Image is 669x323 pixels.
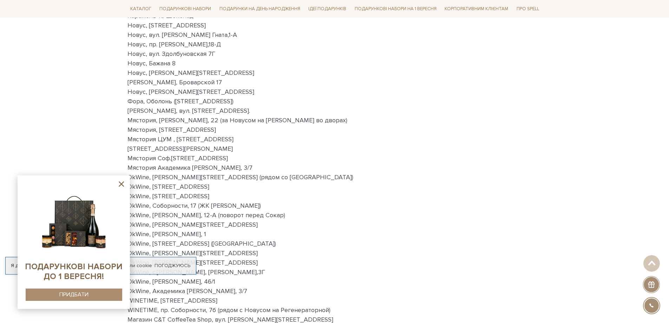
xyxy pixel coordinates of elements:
a: Про Spell [514,4,542,14]
div: Я дозволяю [DOMAIN_NAME] використовувати [6,263,196,269]
a: Корпоративним клієнтам [442,3,511,15]
a: Каталог [127,4,154,14]
a: Подарункові набори на 1 Вересня [352,3,439,15]
a: Подарунки на День народження [217,4,303,14]
a: Подарункові набори [157,4,214,14]
a: Погоджуюсь [155,263,190,269]
a: файли cookie [120,263,152,269]
a: Ідеї подарунків [306,4,349,14]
